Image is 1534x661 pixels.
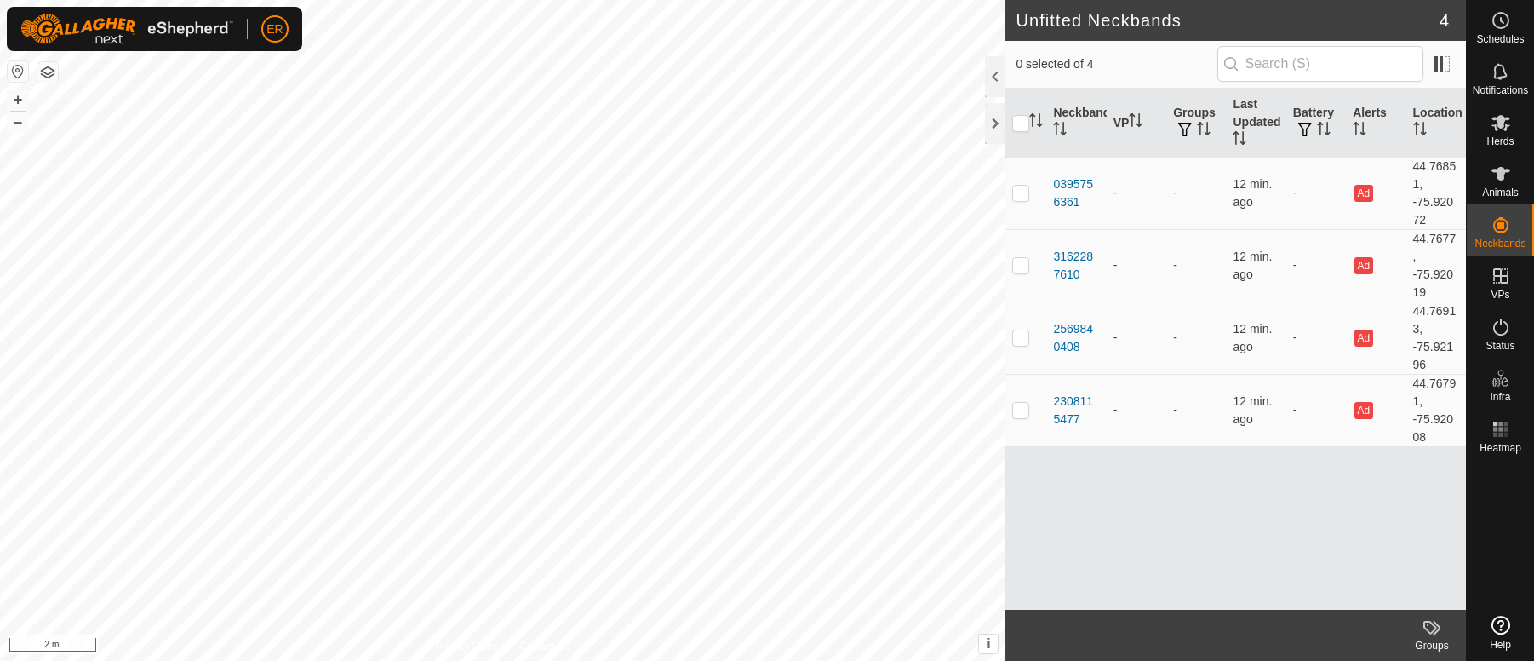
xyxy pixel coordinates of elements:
button: Ad [1354,402,1373,419]
span: 4 [1440,8,1449,33]
th: Neckband [1046,89,1106,158]
div: Groups [1398,638,1466,653]
th: Alerts [1346,89,1405,158]
span: Notifications [1473,85,1528,95]
p-sorticon: Activate to sort [1233,134,1246,147]
td: 44.76791, -75.92008 [1406,374,1466,446]
th: Battery [1286,89,1346,158]
button: Reset Map [8,61,28,82]
button: Ad [1354,330,1373,347]
a: Contact Us [519,639,570,654]
span: Infra [1490,392,1510,402]
div: 3162287610 [1053,248,1099,284]
th: VP [1107,89,1166,158]
h2: Unfitted Neckbands [1016,10,1439,31]
span: Heatmap [1480,443,1521,453]
p-sorticon: Activate to sort [1029,116,1043,129]
p-sorticon: Activate to sort [1197,124,1211,138]
p-sorticon: Activate to sort [1129,116,1142,129]
td: - [1166,157,1226,229]
app-display-virtual-paddock-transition: - [1113,330,1118,344]
td: - [1286,229,1346,302]
button: i [979,635,998,653]
button: Ad [1354,185,1373,202]
span: Schedules [1476,34,1524,44]
th: Groups [1166,89,1226,158]
app-display-virtual-paddock-transition: - [1113,403,1118,417]
span: Neckbands [1474,239,1525,249]
input: Search (S) [1217,46,1423,82]
span: Animals [1482,187,1519,198]
a: Help [1467,609,1534,657]
button: – [8,112,28,132]
a: Privacy Policy [436,639,500,654]
span: Herds [1486,136,1514,147]
button: + [8,89,28,110]
span: Sep 29, 2025, 2:21 PM [1233,177,1272,209]
th: Location [1406,89,1466,158]
button: Map Layers [37,62,58,83]
span: Sep 29, 2025, 2:21 PM [1233,394,1272,426]
td: - [1166,302,1226,374]
p-sorticon: Activate to sort [1317,124,1331,138]
div: 2569840408 [1053,320,1099,356]
th: Last Updated [1226,89,1285,158]
button: Ad [1354,257,1373,274]
span: Status [1485,341,1514,351]
span: i [987,636,990,651]
p-sorticon: Activate to sort [1053,124,1067,138]
td: - [1286,157,1346,229]
span: VPs [1491,290,1509,300]
span: ER [266,20,283,38]
td: - [1166,229,1226,302]
td: 44.76851, -75.92072 [1406,157,1466,229]
div: 0395756361 [1053,175,1099,211]
span: Help [1490,640,1511,650]
app-display-virtual-paddock-transition: - [1113,186,1118,199]
td: - [1286,302,1346,374]
td: - [1166,374,1226,446]
td: - [1286,374,1346,446]
span: 0 selected of 4 [1016,55,1216,73]
p-sorticon: Activate to sort [1413,124,1427,138]
td: 44.76913, -75.92196 [1406,302,1466,374]
td: 44.7677, -75.92019 [1406,229,1466,302]
app-display-virtual-paddock-transition: - [1113,258,1118,272]
img: Gallagher Logo [20,14,233,44]
span: Sep 29, 2025, 2:21 PM [1233,322,1272,353]
p-sorticon: Activate to sort [1353,124,1366,138]
div: 2308115477 [1053,393,1099,428]
span: Sep 29, 2025, 2:21 PM [1233,250,1272,281]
